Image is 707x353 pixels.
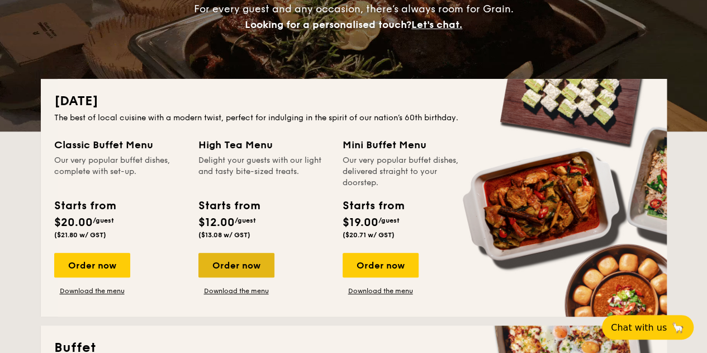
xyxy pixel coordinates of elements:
button: Chat with us🦙 [602,315,694,340]
span: Chat with us [611,322,667,333]
span: Looking for a personalised touch? [245,18,411,31]
div: The best of local cuisine with a modern twist, perfect for indulging in the spirit of our nation’... [54,112,653,124]
a: Download the menu [54,286,130,295]
span: 🦙 [671,321,685,334]
div: Order now [54,253,130,277]
span: ($13.08 w/ GST) [198,231,250,239]
div: Delight your guests with our light and tasty bite-sized treats. [198,155,329,189]
span: /guest [378,216,400,224]
a: Download the menu [343,286,419,295]
div: High Tea Menu [198,137,329,153]
div: Our very popular buffet dishes, delivered straight to your doorstep. [343,155,473,189]
a: Download the menu [198,286,274,295]
div: Our very popular buffet dishes, complete with set-up. [54,155,185,189]
div: Order now [198,253,274,277]
h2: [DATE] [54,92,653,110]
div: Starts from [54,197,115,214]
span: Let's chat. [411,18,462,31]
span: /guest [93,216,114,224]
span: $19.00 [343,216,378,229]
span: $12.00 [198,216,235,229]
div: Classic Buffet Menu [54,137,185,153]
span: ($20.71 w/ GST) [343,231,395,239]
div: Mini Buffet Menu [343,137,473,153]
div: Starts from [343,197,404,214]
span: $20.00 [54,216,93,229]
div: Starts from [198,197,259,214]
div: Order now [343,253,419,277]
span: /guest [235,216,256,224]
span: ($21.80 w/ GST) [54,231,106,239]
